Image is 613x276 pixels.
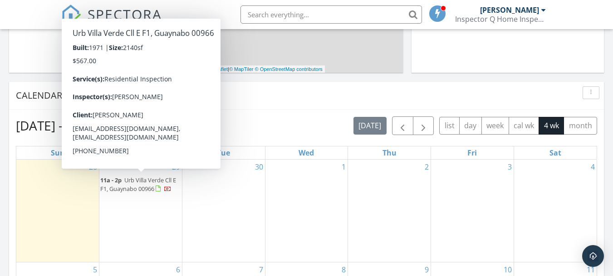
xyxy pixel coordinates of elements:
a: Tuesday [215,146,232,159]
a: Sunday [49,146,67,159]
div: | [211,65,325,73]
a: Go to September 30, 2025 [253,160,265,174]
a: Go to September 28, 2025 [87,160,99,174]
span: 11a - 2p [100,176,122,184]
a: © OpenStreetMap contributors [255,66,323,72]
button: Next [413,116,434,135]
h2: [DATE] – [DATE] [16,116,108,135]
button: [DATE] [353,117,387,135]
img: The Best Home Inspection Software - Spectora [61,5,81,25]
td: Go to September 28, 2025 [16,160,99,262]
button: week [481,117,509,135]
button: list [439,117,460,135]
td: Go to October 3, 2025 [431,160,514,262]
a: Go to October 1, 2025 [340,160,348,174]
button: day [459,117,482,135]
a: © MapTiler [229,66,254,72]
button: month [564,117,597,135]
div: [PERSON_NAME] [480,5,539,15]
a: 11a - 2p Urb Villa Verde Cll E F1, Guaynabo 00966 [100,175,181,195]
button: 4 wk [539,117,564,135]
a: SPECTORA [61,12,162,31]
a: Go to October 4, 2025 [589,160,597,174]
button: Previous [392,116,413,135]
td: Go to October 2, 2025 [348,160,431,262]
a: Friday [466,146,479,159]
div: Open Intercom Messenger [582,245,604,267]
td: Go to September 30, 2025 [182,160,265,262]
a: Go to September 29, 2025 [170,160,182,174]
a: Saturday [548,146,563,159]
a: Go to October 3, 2025 [506,160,514,174]
input: Search everything... [240,5,422,24]
a: Wednesday [297,146,316,159]
td: Go to October 1, 2025 [265,160,348,262]
a: 11a - 2p Urb Villa Verde Cll E F1, Guaynabo 00966 [100,176,176,193]
div: Inspector Q Home Inspections [455,15,546,24]
span: Urb Villa Verde Cll E F1, Guaynabo 00966 [100,176,176,193]
a: Thursday [381,146,398,159]
a: Leaflet [213,66,228,72]
a: Monday [131,146,151,159]
a: Go to October 2, 2025 [423,160,431,174]
span: Calendar [16,89,62,101]
button: cal wk [509,117,539,135]
span: SPECTORA [88,5,162,24]
td: Go to September 29, 2025 [99,160,182,262]
td: Go to October 4, 2025 [514,160,597,262]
